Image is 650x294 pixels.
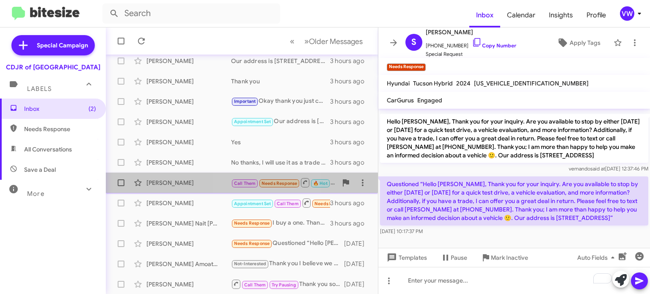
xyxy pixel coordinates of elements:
div: CDJR of [GEOGRAPHIC_DATA] [6,63,100,71]
span: Apply Tags [570,35,600,50]
div: Thank you sorry [231,279,344,289]
span: Try Pausing [272,282,296,288]
div: [PERSON_NAME] [146,77,231,85]
span: Needs Response [314,201,350,206]
div: I buy a one. Thank you [231,218,330,228]
span: S [411,36,416,49]
button: Mark Inactive [474,250,535,265]
input: Search [102,3,280,24]
span: vernando [DATE] 12:37:46 PM [569,165,648,172]
span: 2024 [456,80,471,87]
span: Special Request [426,50,516,58]
div: No thanks, I will use it as a trade in [231,158,330,167]
span: All Conversations [24,145,72,154]
div: vw [620,6,634,21]
div: Thank you [231,77,330,85]
button: Auto Fields [570,250,625,265]
span: Needs Response [262,181,297,186]
div: [DATE] [344,260,371,268]
span: Not-Interested [234,261,267,267]
span: 🔥 Hot [313,181,328,186]
div: To enrich screen reader interactions, please activate Accessibility in Grammarly extension settings [378,267,650,294]
span: Mark Inactive [491,250,528,265]
div: 3 hours ago [330,57,371,65]
span: Tucson Hybrid [413,80,453,87]
div: [PERSON_NAME] [146,179,231,187]
a: Insights [542,3,580,27]
span: Special Campaign [37,41,88,49]
a: Inbox [469,3,500,27]
span: Needs Response [24,125,96,133]
span: Labels [27,85,52,93]
div: [PERSON_NAME] [146,239,231,248]
div: [PERSON_NAME] [146,158,231,167]
div: [PERSON_NAME] [146,138,231,146]
span: CarGurus [387,96,414,104]
button: Apply Tags [547,35,609,50]
div: 3 hours ago [330,118,371,126]
span: [PERSON_NAME] [426,27,516,37]
button: Next [299,33,368,50]
div: [PERSON_NAME] [146,199,231,207]
span: said at [590,165,605,172]
span: Appointment Set [234,201,271,206]
button: Previous [285,33,300,50]
span: Important [234,99,256,104]
a: Special Campaign [11,35,95,55]
span: Templates [385,250,427,265]
p: Questioned “Hello [PERSON_NAME], Thank you for your inquiry. Are you available to stop by either ... [380,176,648,225]
div: [PERSON_NAME] Nait [PERSON_NAME] [146,219,231,228]
div: Questioned “Hello [PERSON_NAME], Thank you for your inquiry. Are you available to stop by either ... [231,239,344,248]
div: Our address is [STREET_ADDRESS][US_STATE] [231,117,330,126]
a: Calendar [500,3,542,27]
span: Needs Response [234,241,270,246]
div: 3 hours ago [330,199,371,207]
button: vw [613,6,641,21]
span: Save a Deal [24,165,56,174]
span: Engaged [417,96,442,104]
div: [PERSON_NAME] [146,57,231,65]
span: Call Them [234,181,256,186]
span: Needs Response [234,220,270,226]
span: Call Them [277,201,299,206]
span: Auto Fields [577,250,618,265]
span: Hyundai [387,80,410,87]
nav: Page navigation example [285,33,368,50]
span: Older Messages [309,37,363,46]
div: [PERSON_NAME] Amoatey [146,260,231,268]
div: Our address is [STREET_ADDRESS][US_STATE]. Ask for Dr. V when you get here [231,57,330,65]
div: buenos [PERSON_NAME] le estoy llamando [231,177,337,188]
div: [PERSON_NAME] [146,280,231,289]
div: 3 hours ago [330,138,371,146]
div: [PERSON_NAME] [146,118,231,126]
span: [PHONE_NUMBER] [426,37,516,50]
div: Yes [231,138,330,146]
a: Copy Number [472,42,516,49]
div: 3 hours ago [330,97,371,106]
span: [DATE] 10:17:37 PM [380,228,423,234]
div: Thank you I believe we talked [231,259,344,269]
span: Appointment Set [234,119,271,124]
div: [PERSON_NAME] [146,97,231,106]
div: [DATE] [344,239,371,248]
button: Pause [434,250,474,265]
small: Needs Response [387,63,426,71]
span: » [304,36,309,47]
div: 3 hours ago [330,77,371,85]
p: Hello [PERSON_NAME], Thank you for your inquiry. Are you available to stop by either [DATE] or [D... [380,114,648,163]
span: Inbox [24,104,96,113]
div: 3 hours ago [330,158,371,167]
span: Call Them [244,282,266,288]
div: 4432641822 [231,198,330,208]
span: (2) [88,104,96,113]
div: 3 hours ago [330,219,371,228]
span: Pause [451,250,467,265]
button: Templates [378,250,434,265]
a: Profile [580,3,613,27]
span: [US_VEHICLE_IDENTIFICATION_NUMBER] [474,80,589,87]
div: Okay thank you just checking to see why [231,96,330,106]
